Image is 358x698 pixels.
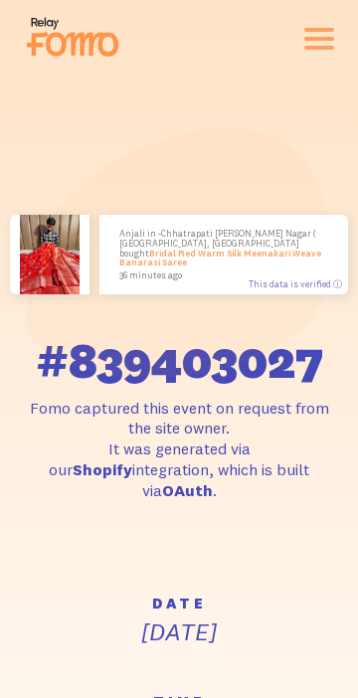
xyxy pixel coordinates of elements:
img: BridalRedWarmSilkMeenakariWeaveBanarasiSaree_1.webp [20,215,80,294]
span: #839403027 [36,336,323,386]
small: 36 minutes ago [119,270,322,280]
p: Anjali in -Chhatrapati [PERSON_NAME] Nagar ( [GEOGRAPHIC_DATA], [GEOGRAPHIC_DATA] bought [119,229,328,280]
p: [DATE] [24,616,334,647]
strong: Shopify [73,459,132,479]
h5: DATE [24,597,334,611]
strong: OAuth [162,480,213,500]
span: This data is verified ⓘ [249,278,342,289]
p: Fomo captured this event on request from the site owner. It was generated via our integration, wh... [24,398,334,501]
a: Bridal Red Warm Silk Meenakari Weave Banarasi Saree [119,248,321,268]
